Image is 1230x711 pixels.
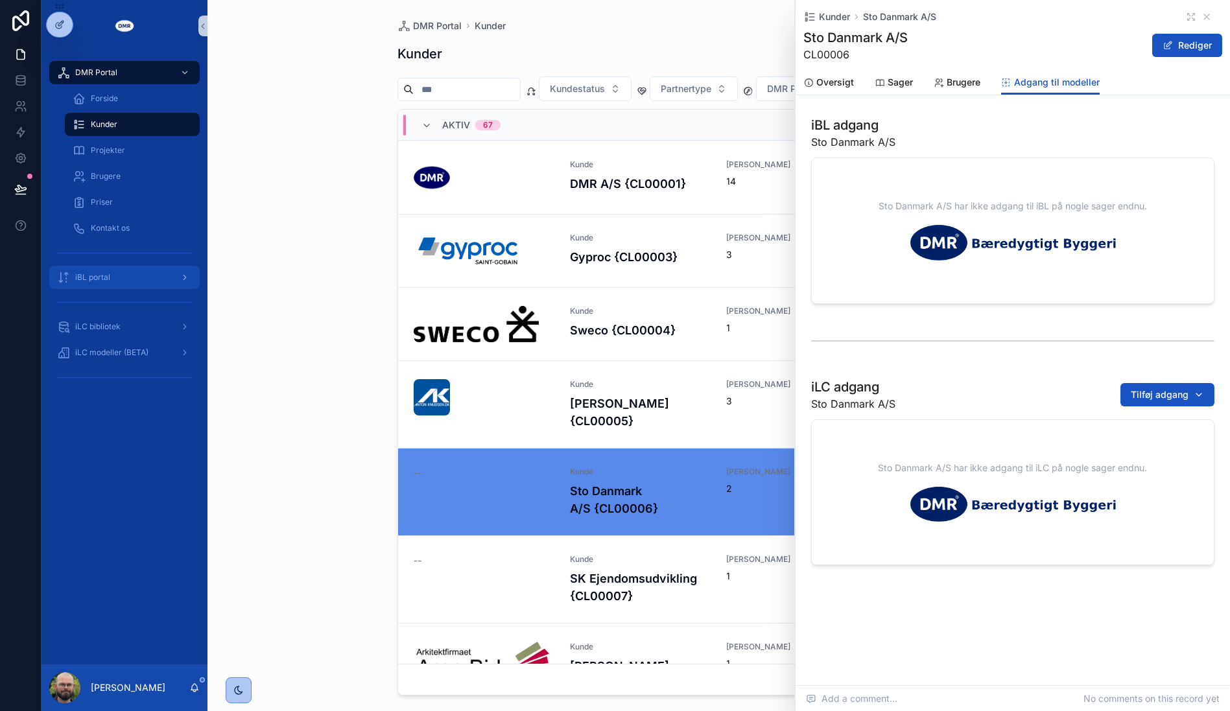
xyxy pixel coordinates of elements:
span: [PERSON_NAME] [727,554,868,565]
span: Brugere [91,171,121,181]
span: DMR Portal adgang [767,82,851,95]
h1: iLC adgang [811,378,895,396]
a: --KundeSK Ejendomsudvikling {CL00007}[PERSON_NAME]1[PERSON_NAME]0 [398,535,1039,623]
img: ML4l_oFqbF00WKuVupGUmYa_DEzWRlVFlCe37Lmr--o [414,159,450,196]
span: iBL portal [75,272,110,283]
button: Select Button [539,76,632,101]
span: Kunder [819,10,850,23]
span: [PERSON_NAME] [727,642,868,652]
button: Rediger [1152,34,1222,57]
span: Kunde [570,642,711,652]
span: Oversigt [816,76,854,89]
a: iLC bibliotek [49,315,200,338]
span: Kundestatus [550,82,605,95]
span: 3 [727,248,868,261]
a: Adgang til modeller [1001,71,1100,95]
a: DMR Portal [397,19,462,32]
button: Tilføj adgang [1120,383,1214,406]
span: DMR Portal [75,67,117,78]
span: [PERSON_NAME] [727,467,868,477]
img: Gyproc_Logo_RGB.png [414,233,522,269]
span: Priser [91,197,113,207]
h1: Kunder [397,45,442,63]
span: Aktiv [442,119,470,132]
h4: DMR A/S {CL00001} [570,175,711,192]
h1: iBL adgang [811,116,895,134]
span: Projekter [91,145,125,156]
h4: Gyproc {CL00003} [570,248,711,266]
span: Kunde [570,379,711,390]
span: No comments on this record yet [1083,692,1220,705]
span: [PERSON_NAME] [727,233,868,243]
span: Brugere [947,76,980,89]
span: Forside [91,93,118,104]
span: 1 [727,321,868,334]
span: Partnertype [661,82,711,95]
a: Kontakt os [65,216,200,240]
span: Sto Danmark A/S [811,134,895,150]
h4: Sto Danmark A/S {CL00006} [570,482,711,517]
span: [PERSON_NAME] [727,159,868,170]
span: Kunde [570,467,711,477]
button: Select Button [756,76,878,101]
a: Brugere [934,71,980,97]
a: Brugere [65,165,200,188]
a: Sweco.pngKundeSweco {CL00004}[PERSON_NAME]1[PERSON_NAME]0 [398,287,1039,360]
a: Gyproc_Logo_RGB.pngKundeGyproc {CL00003}[PERSON_NAME]3[PERSON_NAME]0 [398,214,1039,287]
a: --KundeSto Danmark A/S {CL00006}[PERSON_NAME]2[PERSON_NAME]1 [398,448,1039,535]
h4: [PERSON_NAME] {CL00005} [570,395,711,430]
span: [PERSON_NAME] [727,379,868,390]
h4: SK Ejendomsudvikling {CL00007} [570,570,711,605]
span: -- [414,554,421,567]
span: Kunde [570,306,711,316]
span: Sager [888,76,913,89]
span: 3 [727,395,868,408]
img: ArneBirkEnkeltLogobagved-e1594816082975.png [414,642,552,678]
p: [PERSON_NAME] [91,681,165,694]
a: ArneBirkEnkeltLogobagved-e1594816082975.pngKunde[PERSON_NAME] {CL00010}[PERSON_NAME]1[PERSON_NAME]0 [398,623,1039,710]
span: iLC modeller (BETA) [75,347,148,358]
a: Kunder [803,10,850,23]
span: Sto Danmark A/S har ikke adgang til iLC på nogle sager endnu. [879,461,1148,474]
button: Select Button [650,76,738,101]
a: Priser [65,191,200,214]
a: Sto Danmark A/S [863,10,936,23]
span: Sto Danmark A/S har ikke adgang til iBL på nogle sager endnu. [879,200,1147,213]
a: ML4l_oFqbF00WKuVupGUmYa_DEzWRlVFlCe37Lmr--oKundeDMR A/S {CL00001}[PERSON_NAME]14[PERSON_NAME]9 [398,141,1039,214]
span: -- [414,467,421,480]
a: Forside [65,87,200,110]
span: Kunde [570,233,711,243]
h4: Sweco {CL00004} [570,321,711,339]
a: iBL portal [49,266,200,289]
span: Add a comment... [806,692,897,705]
a: iLC modeller (BETA) [49,341,200,364]
a: anton-knudsen-egtved-favicon.pngKunde[PERSON_NAME] {CL00005}[PERSON_NAME]3[PERSON_NAME]0 [398,360,1039,448]
img: Sweco.png [414,306,539,342]
a: Projekter [65,139,200,162]
h1: Sto Danmark A/S [803,29,908,47]
div: scrollable content [41,52,207,404]
span: 1 [727,570,868,583]
span: Kunder [91,119,117,130]
h4: [PERSON_NAME] {CL00010} [570,657,711,692]
a: Kunder [65,113,200,136]
span: 2 [727,482,868,495]
span: 14 [727,175,868,188]
a: Oversigt [803,71,854,97]
span: Kontakt os [91,223,130,233]
span: iLC bibliotek [75,321,121,332]
span: Kunde [570,159,711,170]
span: DMR Portal [413,19,462,32]
span: CL00006 [803,47,908,62]
a: Kunder [475,19,506,32]
img: anton-knudsen-egtved-favicon.png [414,379,450,415]
span: Kunde [570,554,711,565]
a: DMR Portal [49,61,200,84]
a: Sager [875,71,913,97]
img: App logo [114,16,135,36]
span: 1 [727,657,868,670]
span: Tilføj adgang [1131,388,1189,401]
